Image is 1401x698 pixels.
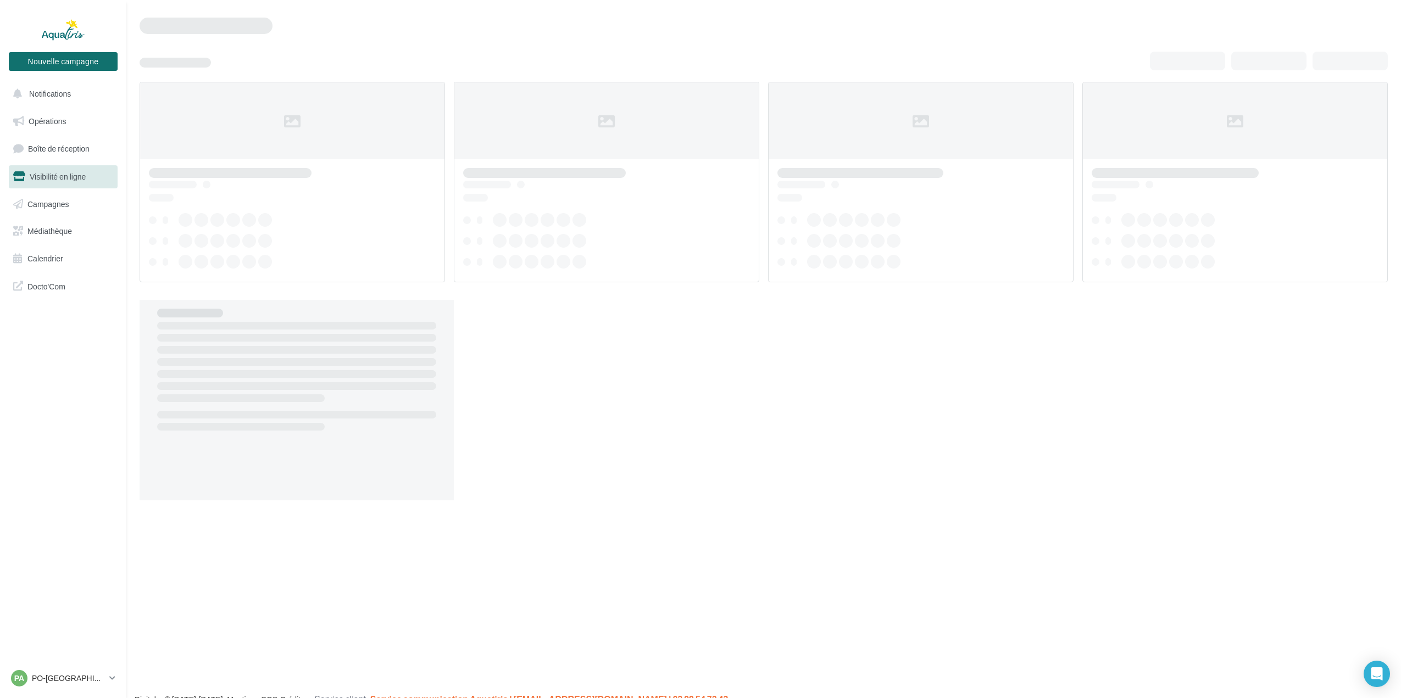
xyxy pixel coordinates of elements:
[7,137,120,160] a: Boîte de réception
[1364,661,1390,687] div: Open Intercom Messenger
[30,172,86,181] span: Visibilité en ligne
[7,110,120,133] a: Opérations
[7,247,120,270] a: Calendrier
[27,226,72,236] span: Médiathèque
[27,279,65,293] span: Docto'Com
[32,673,105,684] p: PO-[GEOGRAPHIC_DATA]-HERAULT
[27,199,69,208] span: Campagnes
[14,673,24,684] span: PA
[7,193,120,216] a: Campagnes
[28,144,90,153] span: Boîte de réception
[7,82,115,105] button: Notifications
[7,220,120,243] a: Médiathèque
[9,668,118,689] a: PA PO-[GEOGRAPHIC_DATA]-HERAULT
[7,275,120,298] a: Docto'Com
[7,165,120,188] a: Visibilité en ligne
[27,254,63,263] span: Calendrier
[9,52,118,71] button: Nouvelle campagne
[29,116,66,126] span: Opérations
[29,89,71,98] span: Notifications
